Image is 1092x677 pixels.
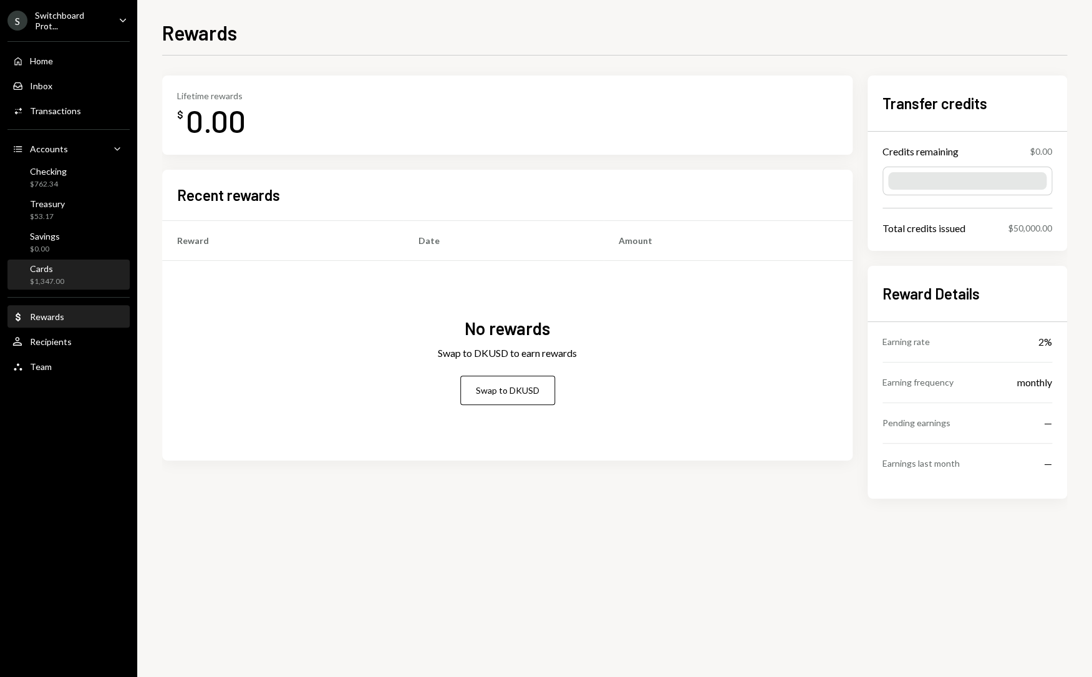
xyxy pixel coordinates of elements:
[162,221,403,261] th: Reward
[7,330,130,353] a: Recipients
[30,263,64,274] div: Cards
[882,221,965,236] div: Total credits issued
[7,227,130,257] a: Savings$0.00
[1030,145,1052,158] div: $0.00
[7,99,130,122] a: Transactions
[7,305,130,328] a: Rewards
[30,198,65,209] div: Treasury
[7,355,130,377] a: Team
[30,336,72,347] div: Recipients
[30,56,53,66] div: Home
[7,260,130,290] a: Cards$1,347.00
[30,166,67,177] div: Checking
[186,101,246,140] div: 0.00
[460,376,555,405] button: Swap to DKUSD
[7,11,27,31] div: S
[882,457,960,470] div: Earnings last month
[30,105,81,116] div: Transactions
[7,137,130,160] a: Accounts
[30,244,60,255] div: $0.00
[35,10,109,31] div: Switchboard Prot...
[162,20,237,45] h1: Rewards
[465,316,550,341] div: No rewards
[1017,375,1052,390] div: monthly
[7,195,130,225] a: Treasury$53.17
[1038,334,1052,349] div: 2%
[30,361,52,372] div: Team
[177,90,246,101] div: Lifetime rewards
[1044,456,1052,471] div: —
[882,335,930,348] div: Earning rate
[30,212,65,222] div: $53.17
[30,179,67,190] div: $762.34
[30,276,64,287] div: $1,347.00
[30,231,60,241] div: Savings
[1008,222,1052,235] div: $50,000.00
[438,346,577,361] div: Swap to DKUSD to earn rewards
[882,376,954,389] div: Earning frequency
[1044,416,1052,431] div: —
[7,74,130,97] a: Inbox
[30,311,64,322] div: Rewards
[7,162,130,192] a: Checking$762.34
[882,416,950,429] div: Pending earnings
[882,93,1052,114] h2: Transfer credits
[604,221,853,261] th: Amount
[403,221,604,261] th: Date
[30,144,68,154] div: Accounts
[882,144,959,159] div: Credits remaining
[7,49,130,72] a: Home
[177,109,183,121] div: $
[882,283,1052,304] h2: Reward Details
[30,80,52,91] div: Inbox
[177,185,280,205] h2: Recent rewards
